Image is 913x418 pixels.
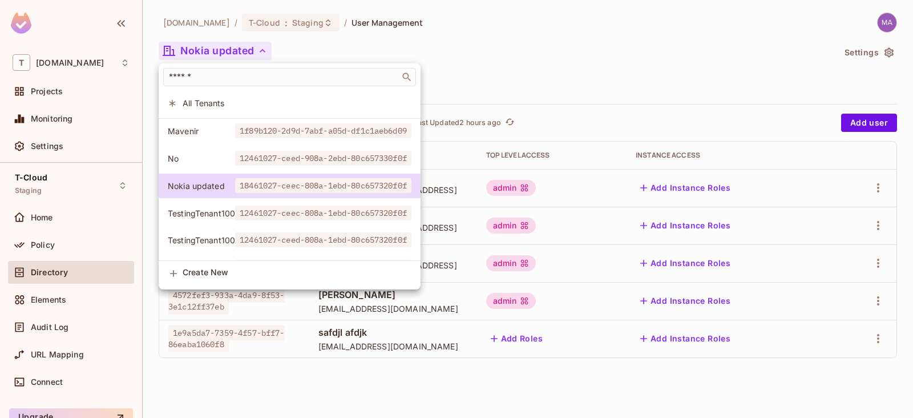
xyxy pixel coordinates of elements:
div: Show only users with a role in this tenant: Nokia updated [159,174,421,198]
div: Show only users with a role in this tenant: Mavenir [159,119,421,143]
div: Show only users with a role in this tenant: TestingTenant100 [159,228,421,252]
span: 12461027-ceec-808a-1ebd-80c657320f0f [235,206,411,220]
span: No [168,153,235,164]
span: All Tenants [183,98,411,108]
div: Show only users with a role in this tenant: No [159,146,421,171]
span: 12461027-ceed-908a-2ebd-80c657330f0f [235,151,411,166]
span: 12461027-ceed-808a-1ebd-80c657320f0f [235,232,411,247]
span: 18461027-ceec-808a-1ebd-80c657320f0f [235,178,411,193]
span: Create New [183,268,411,277]
span: 1f89b120-2d9d-7abf-a05d-df1c1aeb6d09 [235,123,411,138]
div: Show only users with a role in this tenant: TestingTenant100 [159,255,421,280]
span: Nokia updated [168,180,235,191]
div: Show only users with a role in this tenant: TestingTenant100 [159,201,421,226]
span: Mavenir [168,126,235,136]
span: TestingTenant100 [168,208,235,219]
span: TestingTenant100 [168,235,235,246]
span: 12461027-ceed-908a-1ebd-80c657320f0f [235,260,411,275]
